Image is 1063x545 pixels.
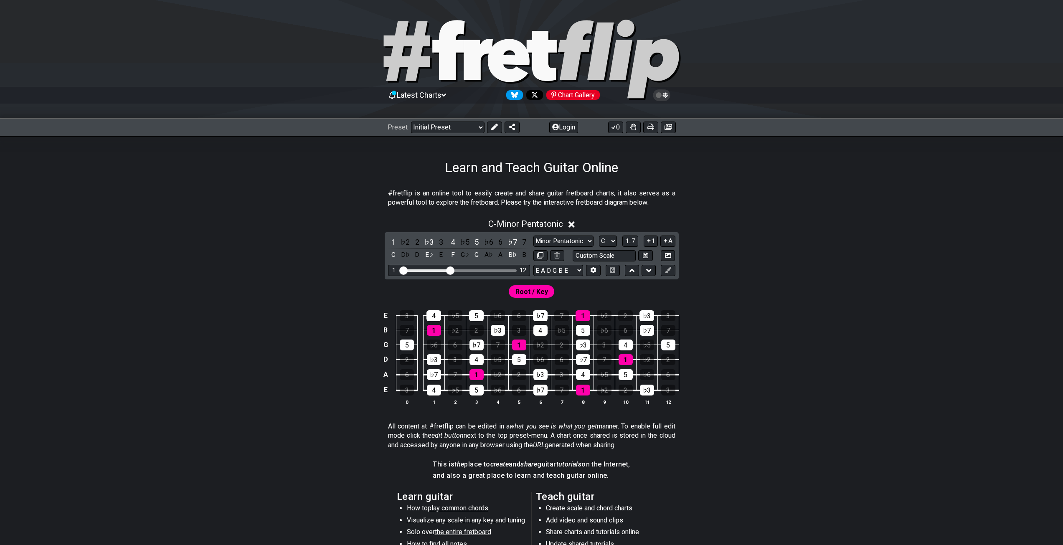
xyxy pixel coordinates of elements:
span: play common chords [428,504,488,512]
div: toggle scale degree [436,236,447,248]
li: Share charts and tutorials online [546,527,665,539]
div: toggle scale degree [495,236,506,248]
div: toggle pitch class [388,249,399,261]
div: ♭5 [448,310,462,321]
div: ♭5 [597,369,611,380]
div: 6 [512,310,526,321]
div: 1 [469,369,484,380]
div: ♭3 [640,385,654,395]
div: 2 [400,354,414,365]
div: 6 [512,385,526,395]
button: Toggle horizontal chord view [606,265,620,276]
th: 2 [444,398,466,406]
div: ♭6 [427,340,441,350]
th: 5 [508,398,530,406]
div: 5 [512,354,526,365]
div: toggle pitch class [483,249,494,261]
div: ♭3 [491,325,505,336]
div: 3 [661,310,675,321]
div: 7 [555,385,569,395]
button: Store user defined scale [638,250,652,261]
div: 4 [619,340,633,350]
button: Edit Preset [487,122,502,133]
p: #fretflip is an online tool to easily create and share guitar fretboard charts, it also serves as... [388,189,675,208]
div: ♭7 [427,369,441,380]
div: ♭2 [597,310,611,321]
span: Toggle light / dark theme [657,91,667,99]
div: toggle scale degree [459,236,470,248]
em: what you see is what you get [510,422,597,430]
div: ♭6 [640,369,654,380]
button: 1 [644,236,658,247]
div: toggle scale degree [471,236,482,248]
h4: and also a great place to learn and teach guitar online. [433,471,630,480]
th: 3 [466,398,487,406]
div: toggle pitch class [436,249,447,261]
div: 5 [661,340,675,350]
div: toggle pitch class [447,249,458,261]
li: How to [407,504,526,515]
button: Login [549,122,578,133]
th: 9 [594,398,615,406]
button: Move up [625,265,639,276]
div: ♭3 [639,310,654,321]
button: Move down [642,265,656,276]
div: ♭5 [448,385,462,395]
div: 5 [400,340,414,350]
div: toggle pitch class [507,249,518,261]
div: ♭2 [640,354,654,365]
div: ♭2 [448,325,462,336]
div: 12 [520,267,526,274]
h2: Learn guitar [397,492,528,501]
span: Visualize any scale in any key and tuning [407,516,525,524]
p: All content at #fretflip can be edited in a manner. To enable full edit mode click the next to th... [388,422,675,450]
button: Print [643,122,658,133]
div: toggle scale degree [507,236,518,248]
td: B [381,323,391,337]
div: toggle pitch class [495,249,506,261]
div: toggle scale degree [447,236,458,248]
div: ♭7 [576,354,590,365]
h2: Teach guitar [536,492,667,501]
span: First enable full edit mode to edit [515,286,548,298]
div: ♭7 [469,340,484,350]
button: A [660,236,675,247]
div: 6 [619,325,633,336]
div: 7 [661,325,675,336]
div: ♭6 [533,354,548,365]
div: 4 [469,354,484,365]
div: toggle scale degree [424,236,434,248]
div: 7 [554,310,569,321]
button: 1..7 [622,236,638,247]
button: Edit Tuning [586,265,600,276]
div: toggle scale degree [483,236,494,248]
div: 2 [618,310,633,321]
div: 5 [576,325,590,336]
div: 2 [555,340,569,350]
div: 4 [533,325,548,336]
div: toggle scale degree [519,236,530,248]
div: 3 [512,325,526,336]
div: ♭7 [533,310,548,321]
div: 2 [469,325,484,336]
div: toggle pitch class [412,249,423,261]
a: #fretflip at Pinterest [543,90,600,100]
div: 5 [619,369,633,380]
h1: Learn and Teach Guitar Online [445,160,618,175]
div: 3 [448,354,462,365]
div: 4 [426,310,441,321]
button: Share Preset [505,122,520,133]
h4: This is place to and guitar on the Internet, [433,460,630,469]
td: E [381,309,391,323]
th: 11 [636,398,657,406]
div: ♭7 [533,385,548,395]
a: Follow #fretflip at X [523,90,543,100]
div: 2 [512,369,526,380]
li: Add video and sound clips [546,516,665,527]
th: 6 [530,398,551,406]
div: 3 [661,385,675,395]
th: 0 [396,398,418,406]
select: Tonic/Root [599,236,617,247]
div: toggle pitch class [424,249,434,261]
div: 2 [661,354,675,365]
